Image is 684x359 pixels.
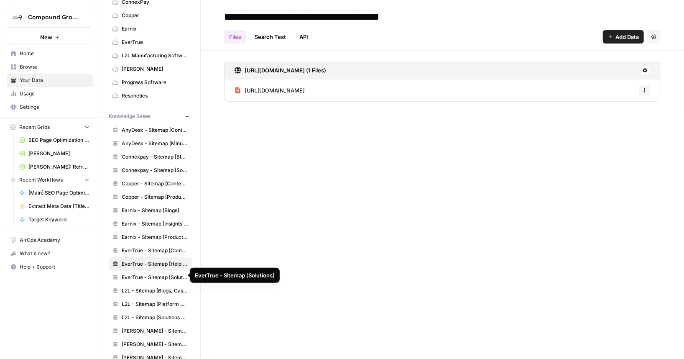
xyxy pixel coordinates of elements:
a: EverTrue - Sitemap [Help Center for FAQs] [109,257,192,271]
a: Extract Meta Data [Title, Meta & H1] [15,200,93,213]
span: EverTrue - Sitemap [Solutions] [122,274,188,281]
span: Browse [20,63,89,71]
span: SEO Page Optimization Deliverables [[PERSON_NAME]] [28,136,89,144]
a: [Main] SEO Page Optimization [15,186,93,200]
a: AnyDesk - Sitemap [Minus Content Resources] [109,137,192,150]
span: Progress Software [122,79,188,86]
button: Help + Support [7,260,93,274]
span: AirOps Academy [20,236,89,244]
a: L2L - Sitemap [Platform Overview] [109,297,192,311]
span: EverTrue - Sitemap [Help Center for FAQs] [122,260,188,268]
a: [URL][DOMAIN_NAME] (1 Files) [235,61,326,79]
a: Copper [109,9,192,22]
a: L2L Manufacturing Software [109,49,192,62]
a: [PERSON_NAME]: Refresh Existing Content [15,160,93,174]
img: Compound Growth Logo [10,10,25,25]
a: EverTrue [109,36,192,49]
span: Earnix - Sitemap [Blogs] [122,207,188,214]
span: Copper - Sitemap [Content: Blogs, Guides, etc.] [122,180,188,187]
span: New [40,33,52,41]
a: Earnix [109,22,192,36]
span: Recent Workflows [19,176,63,184]
a: Files [224,30,246,44]
span: L2L - Sitemap [Solutions Overview] [122,314,188,321]
a: Your Data [7,74,93,87]
span: [PERSON_NAME] - Sitemap [Learn] [122,341,188,348]
a: Search Test [250,30,291,44]
button: Workspace: Compound Growth [7,7,93,28]
button: What's new? [7,247,93,260]
a: Earnix - Sitemap [Blogs] [109,204,192,217]
a: [PERSON_NAME] [15,147,93,160]
span: Target Keyword [28,216,89,223]
span: Earnix [122,25,188,33]
span: Your Data [20,77,89,84]
span: Help + Support [20,263,89,271]
button: Add Data [603,30,644,44]
a: Progress Software [109,76,192,89]
span: L2L Manufacturing Software [122,52,188,59]
span: Compound Growth [28,13,79,21]
span: Add Data [615,33,639,41]
span: EverTrue [122,38,188,46]
a: L2L - Sitemap [Solutions Overview] [109,311,192,324]
a: API [294,30,313,44]
a: Connexpay - Sitemap [Solutions] [109,164,192,177]
span: Connexpay - Sitemap [Blogs & Whitepapers] [122,153,188,161]
a: Copper - Sitemap [Product Features] [109,190,192,204]
span: Connexpay - Sitemap [Solutions] [122,167,188,174]
button: Recent Workflows [7,174,93,186]
span: Usage [20,90,89,97]
a: Resonetics [109,89,192,103]
span: L2L - Sitemap [Blogs, Case Studies, eBooks] [122,287,188,295]
a: [PERSON_NAME] [109,62,192,76]
span: Resonetics [122,92,188,100]
span: Recent Grids [19,123,50,131]
a: Usage [7,87,93,100]
span: AnyDesk - Sitemap [Minus Content Resources] [122,140,188,147]
a: Browse [7,60,93,74]
span: EverTrue - Sitemap [Content via /learn] [122,247,188,254]
a: SEO Page Optimization Deliverables [[PERSON_NAME]] [15,133,93,147]
span: AnyDesk - Sitemap [Content Resources] [122,126,188,134]
a: Earnix - Sitemap [Insights Center - Brochures, Webinars, Videos, Infographics, Case Studies] [109,217,192,231]
a: EverTrue - Sitemap [Solutions] [109,271,192,284]
a: AirOps Academy [7,233,93,247]
a: Earnix - Sitemap [Products & Capabilities] [109,231,192,244]
span: [URL][DOMAIN_NAME] [245,86,305,95]
a: Copper - Sitemap [Content: Blogs, Guides, etc.] [109,177,192,190]
span: Knowledge Bases [109,113,151,120]
span: Settings [20,103,89,111]
a: L2L - Sitemap [Blogs, Case Studies, eBooks] [109,284,192,297]
span: [Main] SEO Page Optimization [28,189,89,197]
span: [PERSON_NAME] [122,65,188,73]
h3: [URL][DOMAIN_NAME] (1 Files) [245,66,326,74]
span: L2L - Sitemap [Platform Overview] [122,300,188,308]
button: Recent Grids [7,121,93,133]
span: [PERSON_NAME]: Refresh Existing Content [28,163,89,171]
div: EverTrue - Sitemap [Solutions] [195,271,275,280]
span: Copper [122,12,188,19]
span: Copper - Sitemap [Product Features] [122,193,188,201]
a: [PERSON_NAME] - Sitemap [Learn] [109,338,192,351]
a: AnyDesk - Sitemap [Content Resources] [109,123,192,137]
a: [URL][DOMAIN_NAME] [235,79,305,101]
a: Settings [7,100,93,114]
a: Target Keyword [15,213,93,226]
a: Connexpay - Sitemap [Blogs & Whitepapers] [109,150,192,164]
span: [PERSON_NAME] - Sitemap [Blog] [122,327,188,335]
a: EverTrue - Sitemap [Content via /learn] [109,244,192,257]
span: Earnix - Sitemap [Products & Capabilities] [122,233,188,241]
span: Home [20,50,89,57]
span: Extract Meta Data [Title, Meta & H1] [28,203,89,210]
span: [PERSON_NAME] [28,150,89,157]
button: New [7,31,93,44]
a: [PERSON_NAME] - Sitemap [Blog] [109,324,192,338]
span: Earnix - Sitemap [Insights Center - Brochures, Webinars, Videos, Infographics, Case Studies] [122,220,188,228]
a: Home [7,47,93,60]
